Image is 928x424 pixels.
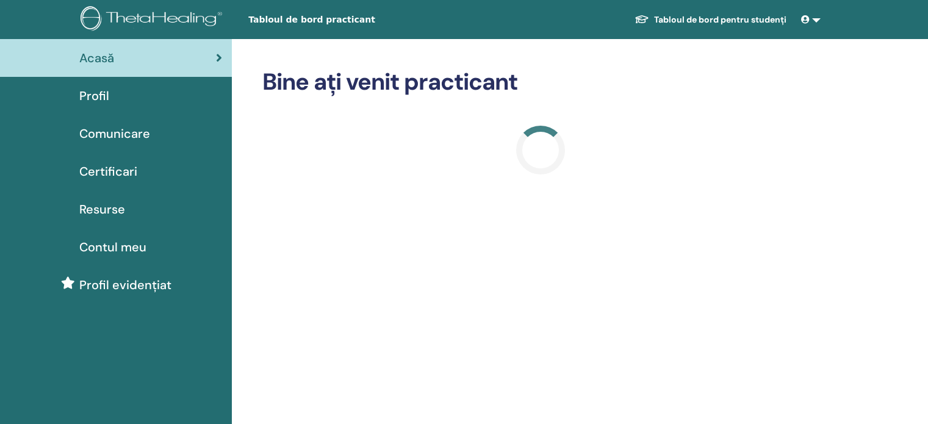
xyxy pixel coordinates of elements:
span: Profil [79,87,109,105]
span: Tabloul de bord practicant [248,13,431,26]
span: Acasă [79,49,114,67]
img: logo.png [81,6,226,34]
span: Contul meu [79,238,146,256]
img: graduation-cap-white.svg [635,14,649,24]
a: Tabloul de bord pentru studenți [625,9,796,31]
span: Resurse [79,200,125,218]
span: Profil evidențiat [79,276,171,294]
h2: Bine ați venit practicant [262,68,818,96]
span: Certificari [79,162,137,181]
span: Comunicare [79,124,150,143]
